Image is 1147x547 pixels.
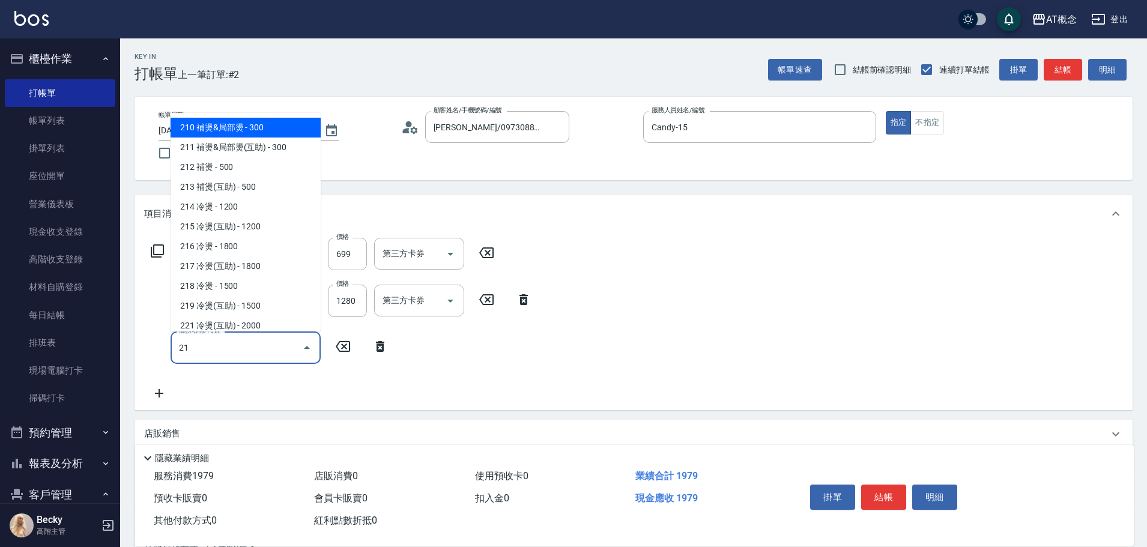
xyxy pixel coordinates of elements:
[5,79,115,107] a: 打帳單
[171,276,321,296] span: 218 冷燙 - 1500
[171,138,321,157] span: 211 補燙&局部燙(互助) - 300
[441,244,460,264] button: Open
[135,195,1133,233] div: 項目消費
[5,301,115,329] a: 每日結帳
[635,470,698,482] span: 業績合計 1979
[441,291,460,310] button: Open
[5,218,115,246] a: 現金收支登錄
[5,448,115,479] button: 報表及分析
[5,107,115,134] a: 帳單列表
[861,485,906,510] button: 結帳
[10,513,34,537] img: Person
[475,470,528,482] span: 使用預收卡 0
[5,329,115,357] a: 排班表
[314,515,377,526] span: 紅利點數折抵 0
[159,110,184,119] label: 帳單日期
[5,273,115,301] a: 材料自購登錄
[154,470,214,482] span: 服務消費 1979
[475,492,509,504] span: 扣入金 0
[171,118,321,138] span: 210 補燙&局部燙 - 300
[1027,7,1082,32] button: AT概念
[853,64,912,76] span: 結帳前確認明細
[999,59,1038,81] button: 掛單
[171,237,321,256] span: 216 冷燙 - 1800
[5,190,115,218] a: 營業儀表板
[768,59,822,81] button: 帳單速查
[635,492,698,504] span: 現金應收 1979
[5,162,115,190] a: 座位開單
[171,316,321,336] span: 221 冷燙(互助) - 2000
[314,492,368,504] span: 會員卡販賣 0
[171,157,321,177] span: 212 補燙 - 500
[14,11,49,26] img: Logo
[37,526,98,537] p: 高階主管
[5,384,115,412] a: 掃碼打卡
[135,420,1133,449] div: 店販銷售
[297,338,316,357] button: Close
[336,232,349,241] label: 價格
[155,452,209,465] p: 隱藏業績明細
[997,7,1021,31] button: save
[1088,59,1127,81] button: 明細
[5,357,115,384] a: 現場電腦打卡
[910,111,944,134] button: 不指定
[336,279,349,288] label: 價格
[939,64,990,76] span: 連續打單結帳
[5,417,115,449] button: 預約管理
[810,485,855,510] button: 掛單
[159,121,312,141] input: YYYY/MM/DD hh:mm
[37,514,98,526] h5: Becky
[434,106,502,115] label: 顧客姓名/手機號碼/編號
[652,106,704,115] label: 服務人員姓名/編號
[178,67,240,82] span: 上一筆訂單:#2
[144,208,180,220] p: 項目消費
[1086,8,1133,31] button: 登出
[317,116,346,145] button: Choose date, selected date is 2025-08-14
[5,479,115,510] button: 客戶管理
[1044,59,1082,81] button: 結帳
[135,65,178,82] h3: 打帳單
[171,296,321,316] span: 219 冷燙(互助) - 1500
[171,256,321,276] span: 217 冷燙(互助) - 1800
[171,217,321,237] span: 215 冷燙(互助) - 1200
[314,470,358,482] span: 店販消費 0
[1046,12,1077,27] div: AT概念
[5,43,115,74] button: 櫃檯作業
[135,53,178,61] h2: Key In
[171,197,321,217] span: 214 冷燙 - 1200
[171,177,321,197] span: 213 補燙(互助) - 500
[5,134,115,162] a: 掛單列表
[144,428,180,440] p: 店販銷售
[886,111,912,134] button: 指定
[912,485,957,510] button: 明細
[154,492,207,504] span: 預收卡販賣 0
[154,515,217,526] span: 其他付款方式 0
[5,246,115,273] a: 高階收支登錄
